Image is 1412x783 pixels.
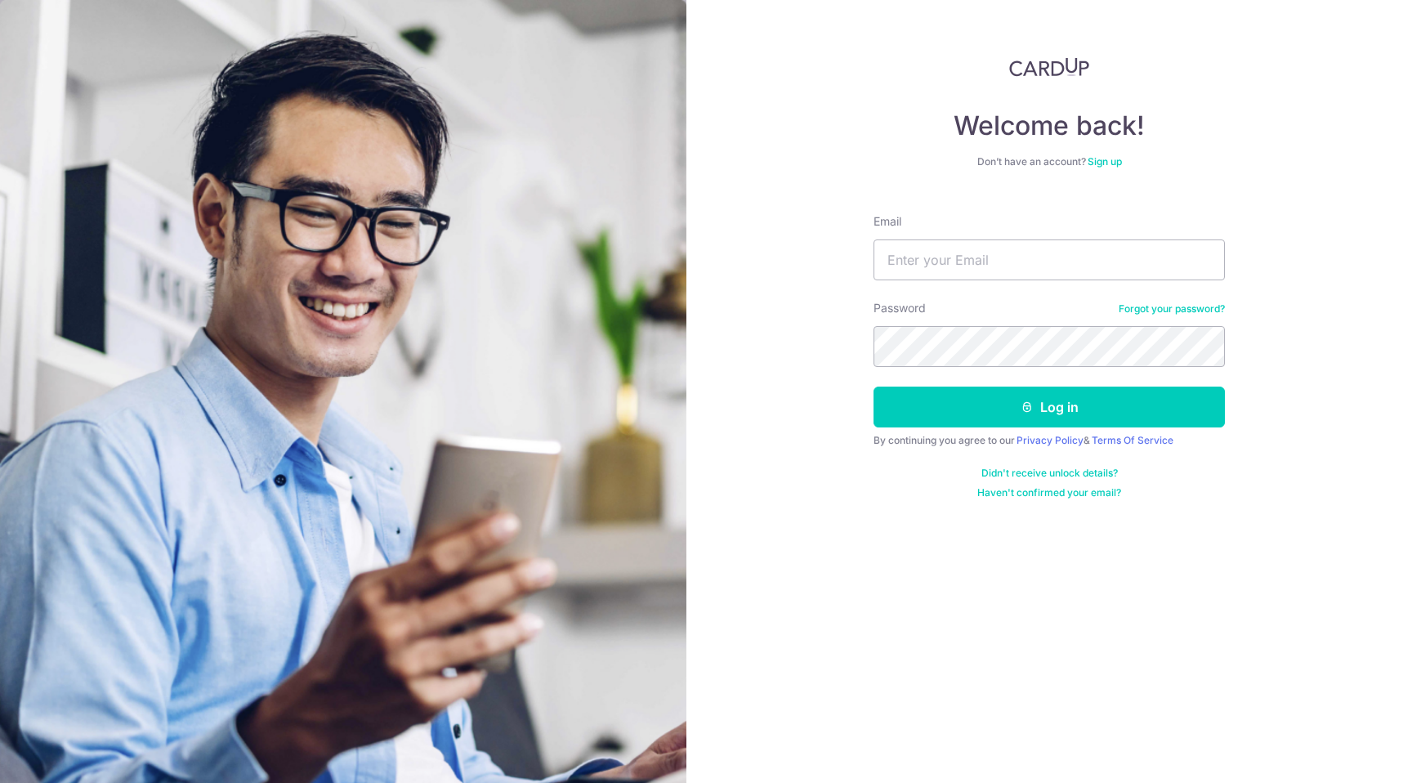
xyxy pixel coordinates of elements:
a: Forgot your password? [1119,302,1225,315]
label: Email [874,213,901,230]
a: Sign up [1088,155,1122,168]
img: CardUp Logo [1009,57,1089,77]
a: Privacy Policy [1017,434,1084,446]
a: Haven't confirmed your email? [977,486,1121,499]
button: Log in [874,387,1225,427]
div: Don’t have an account? [874,155,1225,168]
input: Enter your Email [874,239,1225,280]
label: Password [874,300,926,316]
div: By continuing you agree to our & [874,434,1225,447]
a: Didn't receive unlock details? [981,467,1118,480]
a: Terms Of Service [1092,434,1173,446]
h4: Welcome back! [874,110,1225,142]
